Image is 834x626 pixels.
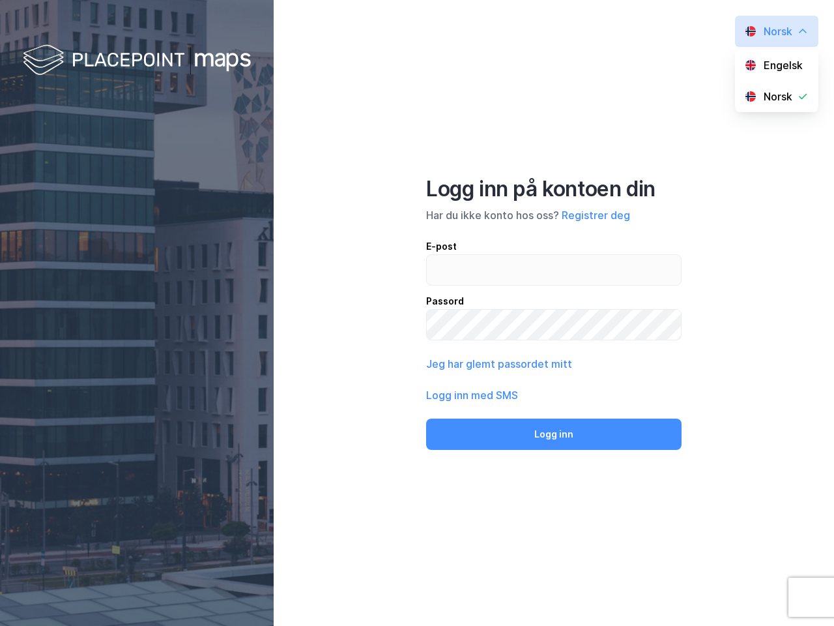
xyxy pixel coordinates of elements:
[764,57,803,73] div: Engelsk
[764,89,792,104] div: Norsk
[426,419,682,450] button: Logg inn
[23,42,251,80] img: logo-white.f07954bde2210d2a523dddb988cd2aa7.svg
[562,207,630,223] button: Registrer deg
[764,23,792,39] div: Norsk
[426,356,572,372] button: Jeg har glemt passordet mitt
[426,293,682,309] div: Passord
[426,387,518,403] button: Logg inn med SMS
[426,239,682,254] div: E-post
[426,207,682,223] div: Har du ikke konto hos oss?
[426,176,682,202] div: Logg inn på kontoen din
[769,563,834,626] iframe: Chat Widget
